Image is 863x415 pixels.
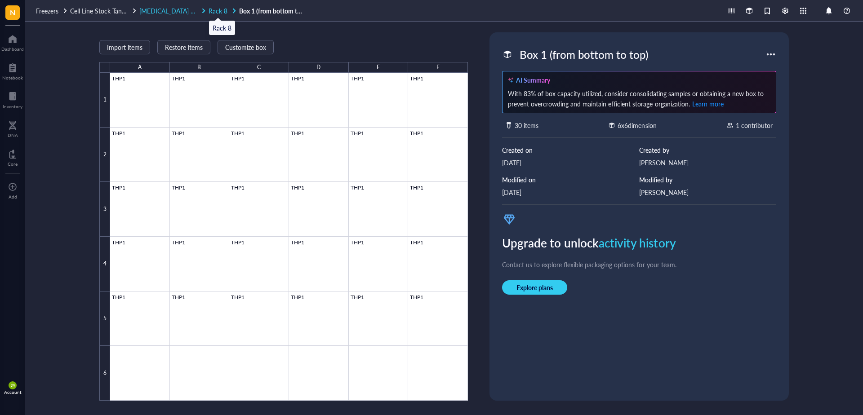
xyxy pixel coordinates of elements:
span: [MEDICAL_DATA] Tank [139,6,203,15]
div: Inventory [3,104,22,109]
div: Created on [502,145,639,155]
div: Upgrade to unlock [502,234,776,252]
div: 5 [99,291,110,346]
div: 1 contributor [736,120,773,130]
div: Dashboard [1,46,24,52]
div: Core [8,161,18,167]
div: Add [9,194,17,199]
div: DNA [8,132,18,138]
div: 6 x 6 dimension [618,120,656,130]
div: Created by [639,145,776,155]
button: Learn more [692,98,724,109]
a: Dashboard [1,32,24,52]
a: Cell Line Stock Tank ([MEDICAL_DATA]) [70,7,138,15]
button: Import items [99,40,150,54]
span: Explore plans [516,283,553,291]
a: Inventory [3,89,22,109]
div: E [377,62,380,73]
div: [DATE] [502,187,639,197]
a: Explore plans [502,280,776,295]
a: Freezers [36,7,68,15]
a: [MEDICAL_DATA] TankRack 8 [139,7,237,15]
div: Modified on [502,175,639,185]
a: Core [8,147,18,167]
button: Restore items [157,40,210,54]
div: Notebook [2,75,23,80]
div: D [316,62,320,73]
a: Notebook [2,61,23,80]
button: Explore plans [502,280,567,295]
div: [PERSON_NAME] [639,158,776,168]
div: [DATE] [502,158,639,168]
span: Rack 8 [209,6,227,15]
div: 3 [99,182,110,237]
span: activity history [599,234,676,251]
div: Modified by [639,175,776,185]
div: C [257,62,261,73]
span: Customize box [225,44,266,51]
div: Contact us to explore flexible packaging options for your team. [502,260,776,269]
button: Customize box [218,40,274,54]
a: Box 1 (from bottom to top) [239,7,307,15]
span: Restore items [165,44,203,51]
div: With 83% of box capacity utilized, consider consolidating samples or obtaining a new box to preve... [508,88,770,109]
div: 30 items [515,120,538,130]
div: F [436,62,440,73]
div: 4 [99,237,110,291]
span: Learn more [692,99,724,108]
span: Freezers [36,6,58,15]
div: Box 1 (from bottom to top) [516,45,652,64]
div: [PERSON_NAME] [639,187,776,197]
span: Cell Line Stock Tank ([MEDICAL_DATA]) [70,6,180,15]
div: A [138,62,142,73]
div: Account [4,389,22,395]
div: AI Summary [516,75,550,85]
div: 6 [99,346,110,401]
div: 2 [99,128,110,182]
div: Rack 8 [213,23,231,33]
span: SW [10,384,14,387]
span: N [10,7,15,18]
div: B [197,62,201,73]
span: Import items [107,44,142,51]
div: 1 [99,73,110,128]
a: DNA [8,118,18,138]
